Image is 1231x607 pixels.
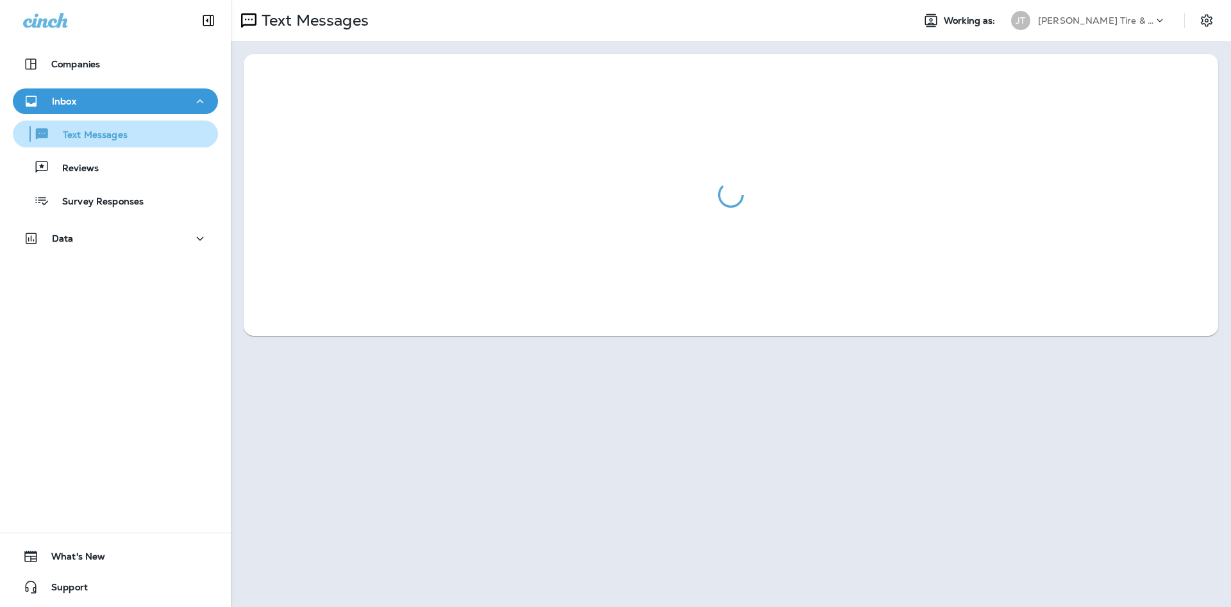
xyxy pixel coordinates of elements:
[13,574,218,600] button: Support
[52,96,76,106] p: Inbox
[49,163,99,175] p: Reviews
[13,226,218,251] button: Data
[13,544,218,569] button: What's New
[38,582,88,597] span: Support
[944,15,998,26] span: Working as:
[49,196,144,208] p: Survey Responses
[1195,9,1218,32] button: Settings
[50,129,128,142] p: Text Messages
[1011,11,1030,30] div: JT
[13,154,218,181] button: Reviews
[51,59,100,69] p: Companies
[13,121,218,147] button: Text Messages
[13,51,218,77] button: Companies
[13,187,218,214] button: Survey Responses
[52,233,74,244] p: Data
[13,88,218,114] button: Inbox
[38,551,105,567] span: What's New
[1038,15,1153,26] p: [PERSON_NAME] Tire & Auto
[256,11,369,30] p: Text Messages
[190,8,226,33] button: Collapse Sidebar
